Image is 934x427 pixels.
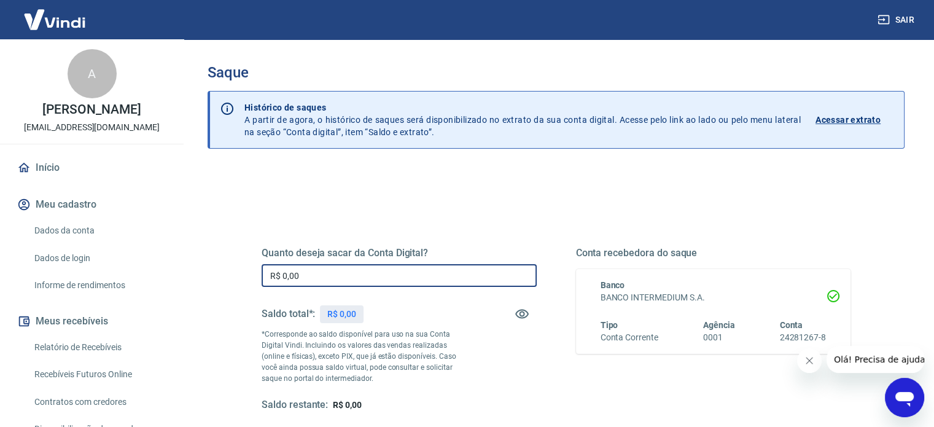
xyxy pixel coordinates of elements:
a: Início [15,154,169,181]
iframe: Fechar mensagem [797,348,822,373]
p: A partir de agora, o histórico de saques será disponibilizado no extrato da sua conta digital. Ac... [244,101,801,138]
h5: Saldo restante: [262,399,328,412]
span: Olá! Precisa de ajuda? [7,9,103,18]
h6: Conta Corrente [601,331,658,344]
h5: Quanto deseja sacar da Conta Digital? [262,247,537,259]
iframe: Mensagem da empresa [827,346,924,373]
h6: 0001 [703,331,735,344]
span: Tipo [601,320,618,330]
a: Dados de login [29,246,169,271]
span: R$ 0,00 [333,400,362,410]
a: Informe de rendimentos [29,273,169,298]
a: Contratos com credores [29,390,169,415]
button: Meu cadastro [15,191,169,218]
iframe: Botão para abrir a janela de mensagens [885,378,924,417]
p: Acessar extrato [815,114,881,126]
a: Dados da conta [29,218,169,243]
p: [EMAIL_ADDRESS][DOMAIN_NAME] [24,121,160,134]
p: Histórico de saques [244,101,801,114]
a: Recebíveis Futuros Online [29,362,169,387]
p: R$ 0,00 [327,308,356,321]
span: Agência [703,320,735,330]
span: Conta [779,320,803,330]
a: Relatório de Recebíveis [29,335,169,360]
h6: BANCO INTERMEDIUM S.A. [601,291,827,304]
button: Sair [875,9,919,31]
span: Banco [601,280,625,290]
img: Vindi [15,1,95,38]
h5: Saldo total*: [262,308,315,320]
h3: Saque [208,64,905,81]
div: A [68,49,117,98]
p: *Corresponde ao saldo disponível para uso na sua Conta Digital Vindi. Incluindo os valores das ve... [262,329,468,384]
h6: 24281267-8 [779,331,826,344]
button: Meus recebíveis [15,308,169,335]
h5: Conta recebedora do saque [576,247,851,259]
p: [PERSON_NAME] [42,103,141,116]
a: Acessar extrato [815,101,894,138]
